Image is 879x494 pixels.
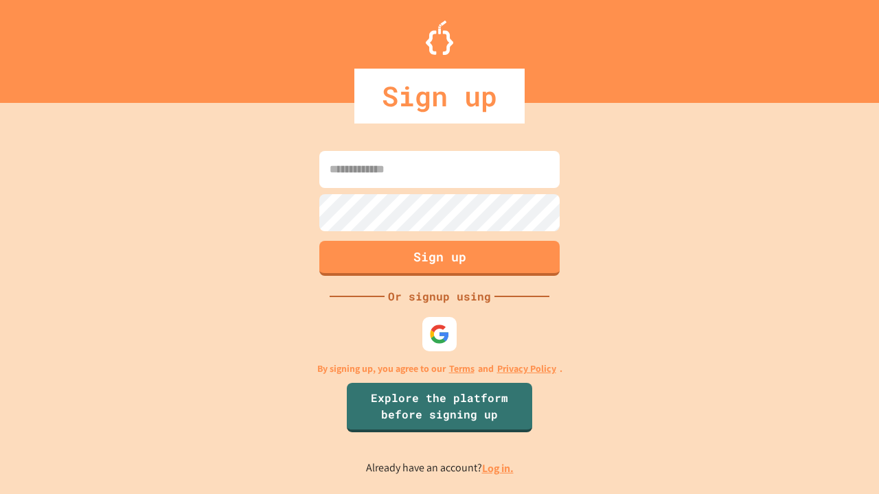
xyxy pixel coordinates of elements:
[354,69,525,123] div: Sign up
[765,379,865,438] iframe: chat widget
[482,461,514,475] a: Log in.
[319,241,560,276] button: Sign up
[429,324,450,344] img: google-icon.svg
[317,362,562,376] p: By signing up, you agree to our and .
[347,383,532,432] a: Explore the platform before signing up
[366,460,514,477] p: Already have an account?
[449,362,475,376] a: Terms
[497,362,556,376] a: Privacy Policy
[821,439,865,480] iframe: chat widget
[426,21,453,55] img: Logo.svg
[385,288,494,305] div: Or signup using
